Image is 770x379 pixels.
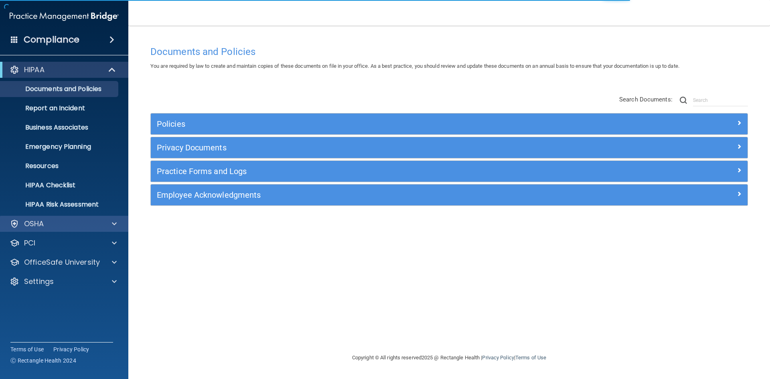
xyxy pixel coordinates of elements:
a: OfficeSafe University [10,257,117,267]
a: Settings [10,277,117,286]
img: ic-search.3b580494.png [680,97,687,104]
p: OSHA [24,219,44,229]
a: PCI [10,238,117,248]
a: OSHA [10,219,117,229]
a: Privacy Policy [53,345,89,353]
h5: Privacy Documents [157,143,592,152]
h5: Practice Forms and Logs [157,167,592,176]
a: Terms of Use [10,345,44,353]
div: Copyright © All rights reserved 2025 @ Rectangle Health | | [303,345,596,371]
p: Emergency Planning [5,143,115,151]
span: You are required by law to create and maintain copies of these documents on file in your office. ... [150,63,679,69]
p: Report an Incident [5,104,115,112]
p: Settings [24,277,54,286]
p: OfficeSafe University [24,257,100,267]
span: Search Documents: [619,96,673,103]
a: Practice Forms and Logs [157,165,742,178]
p: Business Associates [5,124,115,132]
a: Policies [157,118,742,130]
img: PMB logo [10,8,119,24]
a: HIPAA [10,65,116,75]
h4: Compliance [24,34,79,45]
a: Privacy Policy [482,355,514,361]
h5: Employee Acknowledgments [157,191,592,199]
p: Resources [5,162,115,170]
span: Ⓒ Rectangle Health 2024 [10,357,76,365]
h5: Policies [157,120,592,128]
a: Terms of Use [515,355,546,361]
p: HIPAA Risk Assessment [5,201,115,209]
p: HIPAA Checklist [5,181,115,189]
input: Search [693,94,748,106]
a: Privacy Documents [157,141,742,154]
h4: Documents and Policies [150,47,748,57]
p: Documents and Policies [5,85,115,93]
p: HIPAA [24,65,45,75]
a: Employee Acknowledgments [157,188,742,201]
p: PCI [24,238,35,248]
